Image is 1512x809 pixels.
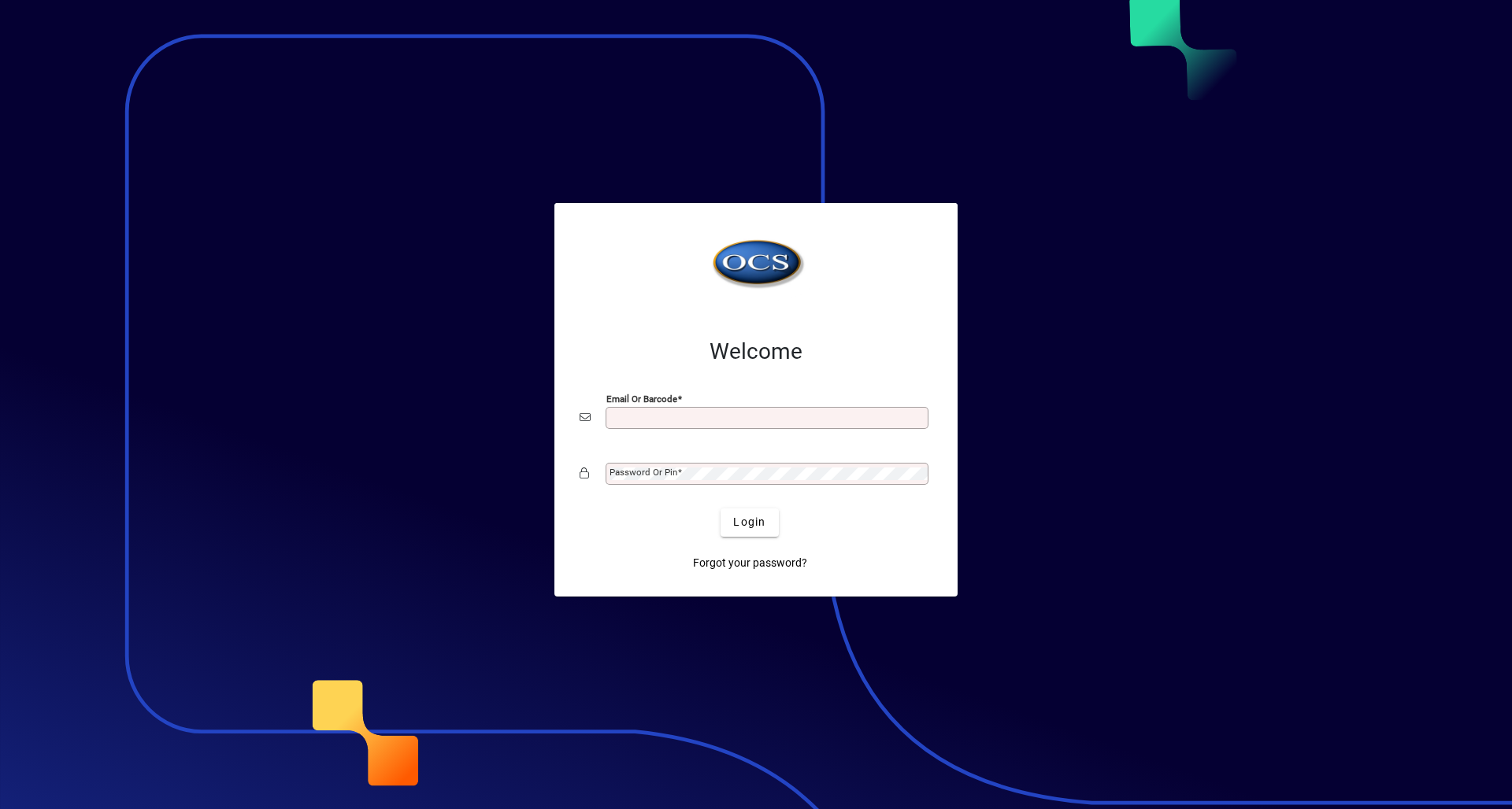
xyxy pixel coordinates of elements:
[733,514,765,530] span: Login
[693,555,807,571] span: Forgot your password?
[610,467,677,478] mat-label: Password or Pin
[580,338,932,365] h2: Welcome
[606,393,677,404] mat-label: Email or Barcode
[687,549,813,578] a: Forgot your password?
[721,508,778,537] button: Login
